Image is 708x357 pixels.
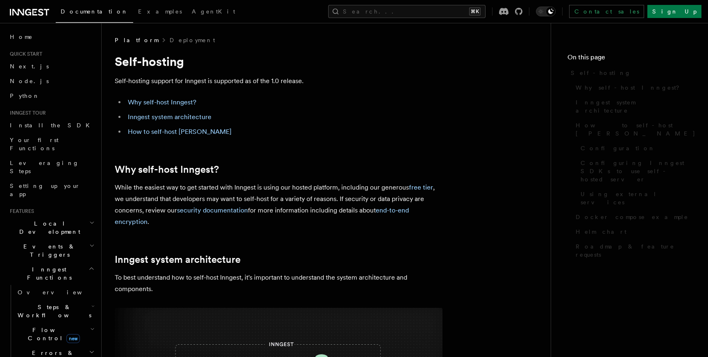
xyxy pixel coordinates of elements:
a: Deployment [170,36,215,44]
a: Install the SDK [7,118,96,133]
a: How to self-host [PERSON_NAME] [128,128,231,136]
p: Self-hosting support for Inngest is supported as of the 1.0 release. [115,75,442,87]
span: Roadmap & feature requests [576,242,692,259]
span: Inngest Functions [7,265,88,282]
button: Inngest Functions [7,262,96,285]
span: new [66,334,80,343]
button: Flow Controlnew [14,323,96,346]
span: Your first Functions [10,137,59,151]
a: Inngest system architecture [128,113,211,121]
span: Features [7,208,34,215]
span: Flow Control [14,326,90,342]
a: Why self-host Inngest? [115,164,219,175]
a: Python [7,88,96,103]
p: To best understand how to self-host Inngest, it's important to understand the system architecture... [115,272,442,295]
span: Events & Triggers [7,242,89,259]
a: Node.js [7,74,96,88]
a: Your first Functions [7,133,96,156]
span: Next.js [10,63,49,70]
span: Home [10,33,33,41]
span: Python [10,93,40,99]
span: Documentation [61,8,128,15]
a: Setting up your app [7,178,96,201]
span: Examples [138,8,182,15]
a: Self-hosting [567,66,692,80]
span: Inngest system architecture [576,98,692,115]
button: Toggle dark mode [536,7,556,16]
a: How to self-host [PERSON_NAME] [572,118,692,141]
span: Install the SDK [10,122,95,129]
a: Documentation [56,2,133,23]
span: Platform [115,36,158,44]
a: Why self-host Inngest? [572,80,692,95]
a: Configuring Inngest SDKs to use self-hosted server [577,156,692,187]
span: Overview [18,289,102,296]
a: Why self-host Inngest? [128,98,196,106]
a: security documentation [177,206,248,214]
button: Events & Triggers [7,239,96,262]
p: While the easiest way to get started with Inngest is using our hosted platform, including our gen... [115,182,442,228]
span: Node.js [10,78,49,84]
span: AgentKit [192,8,235,15]
a: Using external services [577,187,692,210]
a: Roadmap & feature requests [572,239,692,262]
a: free tier [409,183,433,191]
h1: Self-hosting [115,54,442,69]
span: Self-hosting [571,69,631,77]
a: Next.js [7,59,96,74]
a: Examples [133,2,187,22]
span: How to self-host [PERSON_NAME] [576,121,696,138]
a: Home [7,29,96,44]
span: Configuring Inngest SDKs to use self-hosted server [581,159,692,183]
a: Inngest system architecture [572,95,692,118]
a: AgentKit [187,2,240,22]
a: Helm chart [572,224,692,239]
h4: On this page [567,52,692,66]
kbd: ⌘K [469,7,481,16]
a: Inngest system architecture [115,254,241,265]
button: Local Development [7,216,96,239]
a: Leveraging Steps [7,156,96,178]
span: Quick start [7,51,42,57]
button: Steps & Workflows [14,300,96,323]
a: Overview [14,285,96,300]
button: Search...⌘K [328,5,486,18]
a: Contact sales [569,5,644,18]
a: Sign Up [647,5,701,18]
span: Configuration [581,144,655,152]
span: Steps & Workflows [14,303,91,319]
span: Helm chart [576,228,626,236]
span: Inngest tour [7,110,46,116]
a: Docker compose example [572,210,692,224]
span: Leveraging Steps [10,160,79,174]
span: Local Development [7,219,89,236]
span: Setting up your app [10,183,80,197]
a: Configuration [577,141,692,156]
span: Using external services [581,190,692,206]
span: Docker compose example [576,213,688,221]
span: Why self-host Inngest? [576,84,685,92]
